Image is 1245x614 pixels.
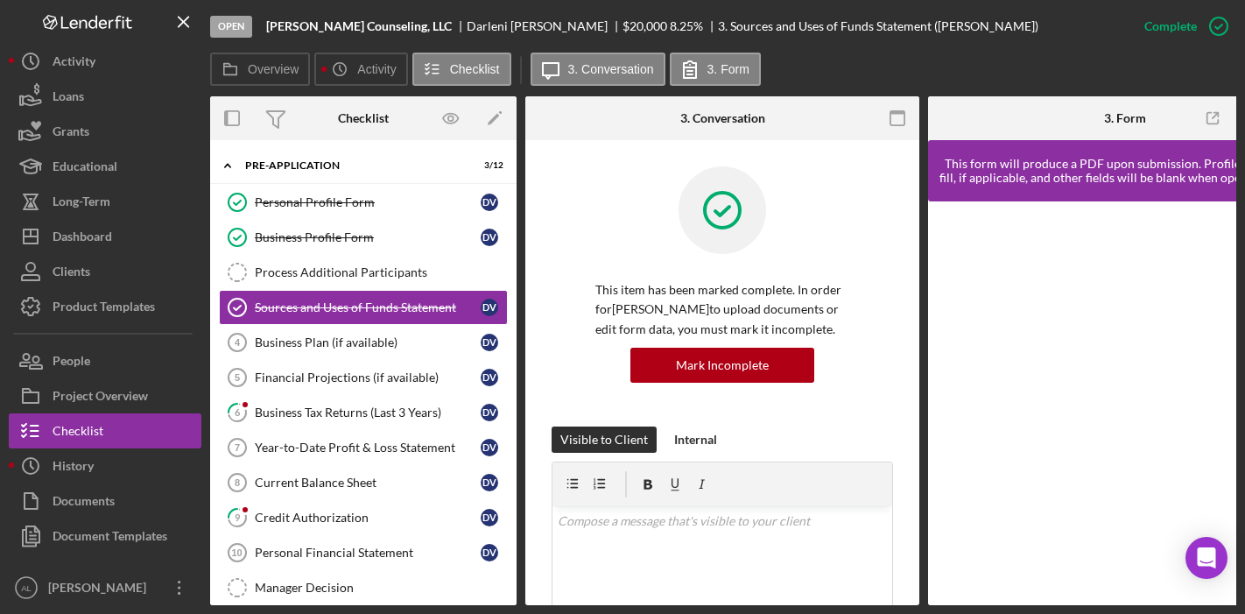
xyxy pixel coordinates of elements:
a: 10Personal Financial StatementDV [219,535,508,570]
button: Mark Incomplete [630,348,814,383]
div: Open [210,16,252,38]
div: D V [481,544,498,561]
tspan: 6 [235,406,241,418]
a: People [9,343,201,378]
a: Personal Profile FormDV [219,185,508,220]
div: Mark Incomplete [676,348,769,383]
div: Financial Projections (if available) [255,371,481,385]
tspan: 9 [235,512,241,523]
div: Internal [674,427,717,453]
button: 3. Form [670,53,761,86]
div: Year-to-Date Profit & Loss Statement [255,441,481,455]
b: [PERSON_NAME] Counseling, LLC [266,19,452,33]
tspan: 4 [235,337,241,348]
div: D V [481,404,498,421]
div: D V [481,299,498,316]
div: Open Intercom Messenger [1185,537,1227,579]
button: History [9,448,201,483]
label: 3. Form [707,62,749,76]
button: Document Templates [9,519,201,554]
div: Pre-Application [245,160,460,171]
div: People [53,343,90,383]
button: Internal [665,427,726,453]
button: AL[PERSON_NAME] [9,570,201,605]
div: 3. Sources and Uses of Funds Statement ([PERSON_NAME]) [718,19,1038,33]
div: D V [481,474,498,491]
div: Project Overview [53,378,148,418]
div: Current Balance Sheet [255,476,481,490]
button: Project Overview [9,378,201,413]
div: Manager Decision [255,581,507,595]
a: Checklist [9,413,201,448]
div: Document Templates [53,519,167,558]
a: Business Profile FormDV [219,220,508,255]
a: Sources and Uses of Funds StatementDV [219,290,508,325]
a: 8Current Balance SheetDV [219,465,508,500]
div: Business Tax Returns (Last 3 Years) [255,406,481,420]
div: Checklist [338,111,389,125]
tspan: 10 [231,547,242,558]
div: 8.25 % [670,19,703,33]
label: 3. Conversation [568,62,654,76]
div: History [53,448,94,488]
tspan: 8 [235,477,240,488]
div: D V [481,439,498,456]
div: Business Profile Form [255,230,481,244]
text: AL [21,583,32,593]
div: Personal Financial Statement [255,546,481,560]
a: 6Business Tax Returns (Last 3 Years)DV [219,395,508,430]
div: Sources and Uses of Funds Statement [255,300,481,314]
div: Credit Authorization [255,511,481,525]
button: Activity [314,53,407,86]
div: D V [481,194,498,211]
div: [PERSON_NAME] [44,570,158,610]
div: Complete [1144,9,1197,44]
a: 4Business Plan (if available)DV [219,325,508,360]
a: 9Credit AuthorizationDV [219,500,508,535]
button: Overview [210,53,310,86]
a: Manager Decision [219,570,508,605]
div: 3 / 12 [472,160,503,171]
div: Personal Profile Form [255,195,481,209]
span: $20,000 [622,18,667,33]
button: Checklist [412,53,511,86]
div: Process Additional Participants [255,265,507,279]
div: D V [481,509,498,526]
a: 7Year-to-Date Profit & Loss StatementDV [219,430,508,465]
div: Documents [53,483,115,523]
div: D V [481,229,498,246]
button: Complete [1127,9,1236,44]
button: Documents [9,483,201,519]
a: Process Additional Participants [219,255,508,290]
div: Visible to Client [560,427,648,453]
div: 3. Conversation [680,111,765,125]
div: Checklist [53,413,103,453]
button: 3. Conversation [531,53,665,86]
